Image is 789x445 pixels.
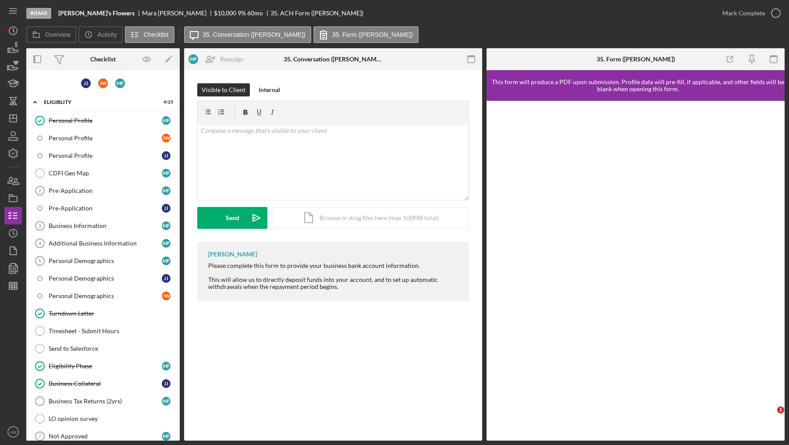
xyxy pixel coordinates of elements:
div: M F [162,362,171,370]
div: LO opinion survey [49,415,175,422]
tspan: 5 [39,258,41,263]
a: Send to Salesforce [31,340,175,357]
label: Checklist [144,31,169,38]
a: LO opinion survey [31,410,175,427]
button: Checklist [125,26,174,43]
div: Business Information [49,222,162,229]
button: Visible to Client [197,83,250,96]
div: 35. Conversation ([PERSON_NAME]) [284,56,383,63]
div: 35. ACH Form ([PERSON_NAME]) [270,10,363,17]
a: Eligibility PhaseMF [31,357,175,375]
div: Timesheet - Submit Hours [49,328,175,335]
div: Personal Demographics [49,292,162,299]
div: Turndown Letter [49,310,175,317]
div: Visible to Client [202,83,245,96]
div: Send to Salesforce [49,345,175,352]
div: Personal Demographics [49,257,162,264]
button: Activity [78,26,122,43]
button: MFReassign [184,50,252,68]
div: J W [162,134,171,142]
div: Internal [259,83,280,96]
div: 35. Form ([PERSON_NAME]) [597,56,675,63]
button: AW [4,423,22,441]
button: Internal [254,83,284,96]
div: J J [81,78,91,88]
a: CDFI Geo MapMF [31,164,175,182]
button: Overview [26,26,76,43]
iframe: Intercom live chat [759,406,780,427]
div: Additional Business Information [49,240,162,247]
div: Mark Complete [722,4,765,22]
div: CDFI Geo Map [49,170,162,177]
label: Activity [97,31,117,38]
a: Timesheet - Submit Hours [31,322,175,340]
div: M F [162,186,171,195]
div: Not Approved [49,433,162,440]
button: Send [197,207,267,229]
div: M F [162,239,171,248]
div: J J [162,204,171,213]
div: Pre-Application [49,187,162,194]
a: Personal ProfileJJ [31,147,175,164]
span: 1 [777,406,784,413]
div: M F [162,256,171,265]
div: M F [115,78,125,88]
a: 7Not ApprovedMF [31,427,175,445]
div: Eligibility Phase [49,363,162,370]
a: Personal DemographicsJJ [31,270,175,287]
button: 35. Form ([PERSON_NAME]) [313,26,419,43]
div: M F [162,432,171,441]
a: Business CollateralJJ [31,375,175,392]
div: J J [162,274,171,283]
div: M F [162,116,171,125]
b: [PERSON_NAME]'s Flowers [58,10,135,17]
div: Personal Profile [49,135,162,142]
button: 35. Conversation ([PERSON_NAME]) [184,26,311,43]
tspan: 3 [39,223,41,228]
div: Please complete this form to provide your business bank account information. This will allow us t... [208,262,460,290]
tspan: 7 [39,434,41,439]
div: Mara [PERSON_NAME] [142,10,214,17]
a: 2Pre-ApplicationMF [31,182,175,199]
a: 3Business InformationMF [31,217,175,235]
div: J W [162,292,171,300]
div: Personal Profile [49,152,162,159]
tspan: 2 [39,188,41,193]
text: AW [10,430,17,434]
div: Personal Profile [49,117,162,124]
div: Eligiblity [44,100,151,105]
div: Personal Demographics [49,275,162,282]
div: M F [162,169,171,178]
tspan: 4 [39,241,42,246]
div: Intake [26,8,51,19]
label: 35. Form ([PERSON_NAME]) [332,31,413,38]
div: Reassign [220,50,244,68]
a: Personal DemographicsJW [31,287,175,305]
button: Mark Complete [714,4,785,22]
label: Overview [45,31,71,38]
a: 5Personal DemographicsMF [31,252,175,270]
label: 35. Conversation ([PERSON_NAME]) [203,31,306,38]
div: M F [162,221,171,230]
a: Personal ProfileMF [31,112,175,129]
a: Turndown Letter [31,305,175,322]
div: M F [162,397,171,406]
div: 60 mo [247,10,263,17]
div: M F [188,54,198,64]
div: $10,000 [214,10,236,17]
a: Personal ProfileJW [31,129,175,147]
a: 4Additional Business InformationMF [31,235,175,252]
iframe: Lenderfit form [495,110,777,432]
div: J J [162,379,171,388]
div: Pre-Application [49,205,162,212]
div: [PERSON_NAME] [208,251,257,258]
div: 9 % [238,10,246,17]
div: Send [226,207,239,229]
div: J J [162,151,171,160]
div: J W [98,78,108,88]
a: Business Tax Returns (2yrs)MF [31,392,175,410]
div: Business Tax Returns (2yrs) [49,398,162,405]
div: This form will produce a PDF upon submission. Profile data will pre-fill, if applicable, and othe... [491,78,785,93]
a: Pre-ApplicationJJ [31,199,175,217]
div: Business Collateral [49,380,162,387]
